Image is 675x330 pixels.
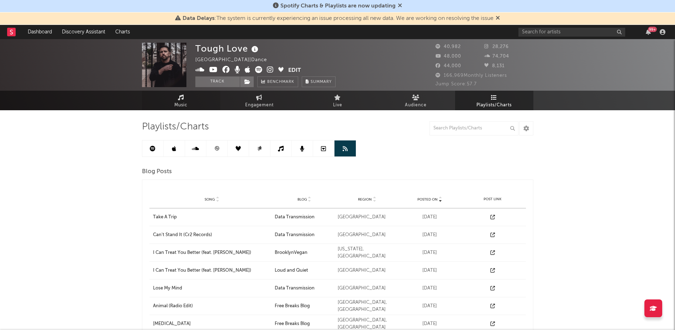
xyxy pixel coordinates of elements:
a: Data Transmission [275,231,334,239]
div: [GEOGRAPHIC_DATA] [338,214,397,221]
div: [DATE] [400,320,459,328]
div: [GEOGRAPHIC_DATA] [338,285,397,292]
div: [GEOGRAPHIC_DATA] | Dance [195,56,275,64]
div: [DATE] [400,303,459,310]
div: [GEOGRAPHIC_DATA] [338,231,397,239]
div: [DATE] [400,231,459,239]
span: Live [333,101,342,110]
button: Summary [302,76,336,87]
div: [GEOGRAPHIC_DATA], [GEOGRAPHIC_DATA] [338,299,397,313]
span: 74,704 [484,54,509,59]
span: 40,982 [436,44,461,49]
div: Animal (Radio Edit) [153,303,271,310]
span: Playlists/Charts [476,101,512,110]
span: Benchmark [267,78,294,86]
div: [GEOGRAPHIC_DATA] [338,267,397,274]
span: 8,131 [484,64,505,68]
a: Data Transmission [275,214,334,221]
a: Data Transmission [275,285,334,292]
span: Music [174,101,188,110]
div: [MEDICAL_DATA] [153,320,271,328]
a: Music [142,91,220,110]
a: Charts [110,25,135,39]
a: Audience [377,91,455,110]
a: Live [299,91,377,110]
div: I Can Treat You Better (feat. [PERSON_NAME]) [153,249,271,256]
span: Dismiss [398,3,402,9]
span: 28,276 [484,44,509,49]
span: Blog [297,197,307,202]
input: Search Playlists/Charts [429,121,518,135]
a: Loud and Quiet [275,267,334,274]
div: Post Link [463,197,522,202]
span: : The system is currently experiencing an issue processing all new data. We are working on resolv... [183,16,494,21]
button: Track [195,76,240,87]
span: Engagement [245,101,274,110]
a: Benchmark [257,76,298,87]
div: I Can Treat You Better (feat. [PERSON_NAME]) [153,267,271,274]
div: 99 + [648,27,657,32]
div: Can't Stand It (Cr2 Records) [153,231,271,239]
span: Spotify Charts & Playlists are now updating [280,3,396,9]
span: 48,000 [436,54,461,59]
span: Data Delays [183,16,215,21]
span: Blog Posts [142,167,172,176]
div: Take A Trip [153,214,271,221]
span: Playlists/Charts [142,123,209,131]
a: BrooklynVegan [275,249,334,256]
span: 44,000 [436,64,461,68]
a: Free Breaks Blog [275,303,334,310]
input: Search for artists [518,28,625,37]
a: Engagement [220,91,299,110]
span: 166,969 Monthly Listeners [436,73,507,78]
div: [DATE] [400,249,459,256]
span: Posted On [417,197,438,202]
div: Tough Love [195,43,260,54]
span: Jump Score: 57.7 [436,82,477,86]
div: [DATE] [400,267,459,274]
a: Dashboard [23,25,57,39]
a: Playlists/Charts [455,91,533,110]
a: Discovery Assistant [57,25,110,39]
span: Audience [405,101,427,110]
a: Free Breaks Blog [275,320,334,328]
div: [DATE] [400,214,459,221]
span: Summary [311,80,332,84]
div: [DATE] [400,285,459,292]
button: Edit [288,66,301,75]
div: [US_STATE], [GEOGRAPHIC_DATA] [338,246,397,260]
span: Region [358,197,372,202]
span: Dismiss [496,16,500,21]
span: Song [205,197,215,202]
div: Lose My Mind [153,285,271,292]
button: 99+ [646,29,651,35]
